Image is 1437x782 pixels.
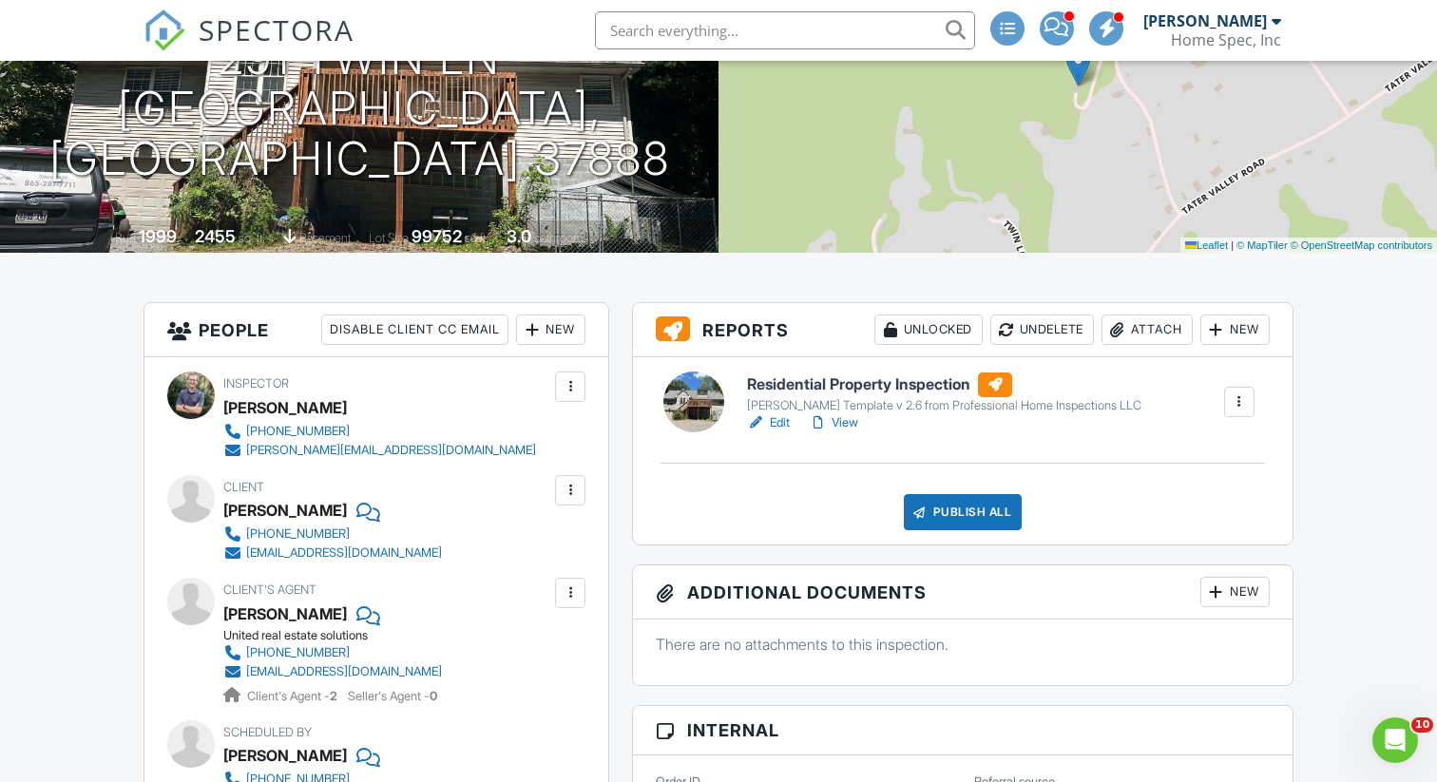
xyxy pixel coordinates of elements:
a: Edit [747,413,790,432]
iframe: Intercom live chat [1372,717,1418,763]
div: New [1200,577,1270,607]
span: bathrooms [534,231,588,245]
div: 2455 [195,226,236,246]
a: [PERSON_NAME] [223,600,347,628]
div: Home Spec, Inc [1171,30,1281,49]
span: Client's Agent - [247,689,340,703]
span: SPECTORA [199,10,354,49]
div: [PERSON_NAME] [223,393,347,422]
h3: People [144,303,608,357]
span: Client's Agent [223,582,316,597]
div: Undelete [990,315,1094,345]
div: New [1200,315,1270,345]
div: 1999 [139,226,177,246]
h6: Residential Property Inspection [747,372,1141,397]
div: [PERSON_NAME] [223,741,347,770]
h3: Additional Documents [633,565,1293,620]
span: Built [115,231,136,245]
a: © MapTiler [1236,239,1288,251]
a: [EMAIL_ADDRESS][DOMAIN_NAME] [223,544,442,563]
a: SPECTORA [144,26,354,66]
a: [EMAIL_ADDRESS][DOMAIN_NAME] [223,662,442,681]
div: Unlocked [874,315,983,345]
div: [PERSON_NAME] [223,496,347,525]
span: Seller's Agent - [348,689,437,703]
strong: 0 [430,689,437,703]
div: [PHONE_NUMBER] [246,645,350,660]
a: Leaflet [1185,239,1228,251]
div: [PHONE_NUMBER] [246,424,350,439]
div: [EMAIL_ADDRESS][DOMAIN_NAME] [246,664,442,679]
a: View [809,413,858,432]
span: | [1231,239,1234,251]
div: United real estate solutions [223,628,457,643]
h1: 291 Twin Ln [GEOGRAPHIC_DATA], [GEOGRAPHIC_DATA] 37888 [30,33,688,183]
a: [PHONE_NUMBER] [223,525,442,544]
span: sq. ft. [239,231,265,245]
span: Client [223,480,264,494]
a: © OpenStreetMap contributors [1291,239,1432,251]
div: Publish All [904,494,1023,530]
a: Residential Property Inspection [PERSON_NAME] Template v 2.6 from Professional Home Inspections LLC [747,372,1141,414]
div: 99752 [412,226,462,246]
img: The Best Home Inspection Software - Spectora [144,10,185,51]
span: basement [299,231,351,245]
a: [PHONE_NUMBER] [223,643,442,662]
a: [PERSON_NAME][EMAIL_ADDRESS][DOMAIN_NAME] [223,441,536,460]
div: Disable Client CC Email [321,315,508,345]
div: 3.0 [507,226,531,246]
input: Search everything... [595,11,975,49]
span: Lot Size [369,231,409,245]
span: Inspector [223,376,289,391]
span: Scheduled By [223,725,312,739]
strong: 2 [330,689,337,703]
div: [PHONE_NUMBER] [246,526,350,542]
div: New [516,315,585,345]
span: sq.ft. [465,231,489,245]
div: [PERSON_NAME][EMAIL_ADDRESS][DOMAIN_NAME] [246,443,536,458]
h3: Internal [633,706,1293,755]
div: [PERSON_NAME] Template v 2.6 from Professional Home Inspections LLC [747,398,1141,413]
span: 10 [1411,717,1433,733]
a: [PHONE_NUMBER] [223,422,536,441]
p: There are no attachments to this inspection. [656,634,1270,655]
div: Attach [1102,315,1193,345]
div: [EMAIL_ADDRESS][DOMAIN_NAME] [246,545,442,561]
div: [PERSON_NAME] [1143,11,1267,30]
h3: Reports [633,303,1293,357]
img: Marker [1066,48,1090,86]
